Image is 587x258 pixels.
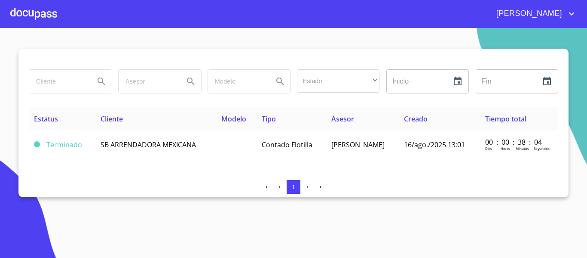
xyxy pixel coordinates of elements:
span: Contado Flotilla [262,140,312,149]
span: Terminado [34,141,40,147]
span: Terminado [46,140,82,149]
button: Search [91,71,112,92]
button: Search [180,71,201,92]
input: search [29,70,88,93]
p: Segundos [534,146,550,151]
span: Tiempo total [485,114,526,124]
p: Horas [501,146,510,151]
button: 1 [287,180,300,194]
span: [PERSON_NAME] [490,7,566,21]
span: Cliente [101,114,123,124]
span: 1 [292,184,295,190]
input: search [208,70,266,93]
div: ​ [297,69,379,93]
span: Modelo [221,114,246,124]
span: SB ARRENDADORA MEXICANA [101,140,196,149]
button: account of current user [490,7,577,21]
button: Search [270,71,290,92]
p: 00 : 00 : 38 : 04 [485,137,543,147]
p: Dias [485,146,492,151]
span: 16/ago./2025 13:01 [404,140,465,149]
span: Creado [404,114,428,124]
p: Minutos [516,146,529,151]
span: [PERSON_NAME] [331,140,385,149]
span: Asesor [331,114,354,124]
span: Tipo [262,114,276,124]
input: search [119,70,177,93]
span: Estatus [34,114,58,124]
